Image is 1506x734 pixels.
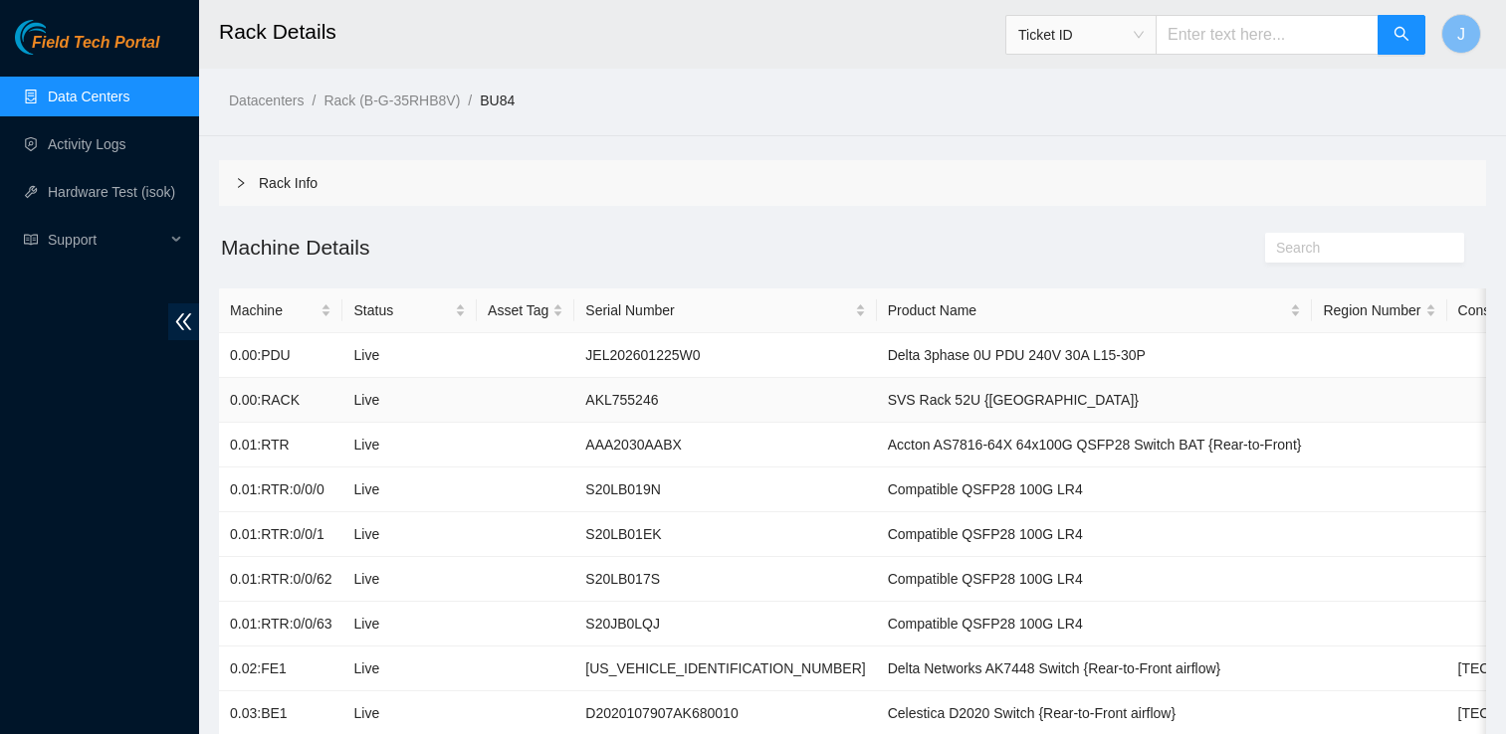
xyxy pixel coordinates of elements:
[219,333,342,378] td: 0.00:PDU
[219,160,1486,206] div: Rack Info
[877,333,1313,378] td: Delta 3phase 0U PDU 240V 30A L15-30P
[574,602,876,646] td: S20JB0LQJ
[342,423,477,467] td: Live
[877,512,1313,557] td: Compatible QSFP28 100G LR4
[1018,20,1144,50] span: Ticket ID
[342,378,477,423] td: Live
[342,646,477,691] td: Live
[342,602,477,646] td: Live
[219,467,342,512] td: 0.01:RTR:0/0/0
[342,512,477,557] td: Live
[574,646,876,691] td: [US_VEHICLE_IDENTIFICATION_NUMBER]
[574,512,876,557] td: S20LB01EK
[877,378,1313,423] td: SVS Rack 52U {[GEOGRAPHIC_DATA]}
[574,378,876,423] td: AKL755246
[219,646,342,691] td: 0.02:FE1
[1457,22,1465,47] span: J
[15,20,101,55] img: Akamai Technologies
[48,136,126,152] a: Activity Logs
[15,36,159,62] a: Akamai TechnologiesField Tech Portal
[219,557,342,602] td: 0.01:RTR:0/0/62
[877,423,1313,467] td: Accton AS7816-64X 64x100G QSFP28 Switch BAT {Rear-to-Front}
[1441,14,1481,54] button: J
[1156,15,1379,55] input: Enter text here...
[235,177,247,189] span: right
[877,646,1313,691] td: Delta Networks AK7448 Switch {Rear-to-Front airflow}
[168,303,199,340] span: double-left
[219,378,342,423] td: 0.00:RACK
[219,602,342,646] td: 0.01:RTR:0/0/63
[229,92,304,108] a: Datacenters
[574,557,876,602] td: S20LB017S
[877,602,1313,646] td: Compatible QSFP28 100G LR4
[468,92,472,108] span: /
[1276,237,1437,259] input: Search
[574,467,876,512] td: S20LB019N
[24,233,38,247] span: read
[219,231,1170,264] h2: Machine Details
[48,89,129,104] a: Data Centers
[219,512,342,557] td: 0.01:RTR:0/0/1
[1394,26,1409,45] span: search
[219,423,342,467] td: 0.01:RTR
[48,220,165,260] span: Support
[574,333,876,378] td: JEL202601225W0
[877,467,1313,512] td: Compatible QSFP28 100G LR4
[574,423,876,467] td: AAA2030AABX
[323,92,460,108] a: Rack (B-G-35RHB8V)
[877,557,1313,602] td: Compatible QSFP28 100G LR4
[48,184,175,200] a: Hardware Test (isok)
[312,92,316,108] span: /
[32,34,159,53] span: Field Tech Portal
[1378,15,1425,55] button: search
[342,467,477,512] td: Live
[342,557,477,602] td: Live
[342,333,477,378] td: Live
[480,92,515,108] a: BU84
